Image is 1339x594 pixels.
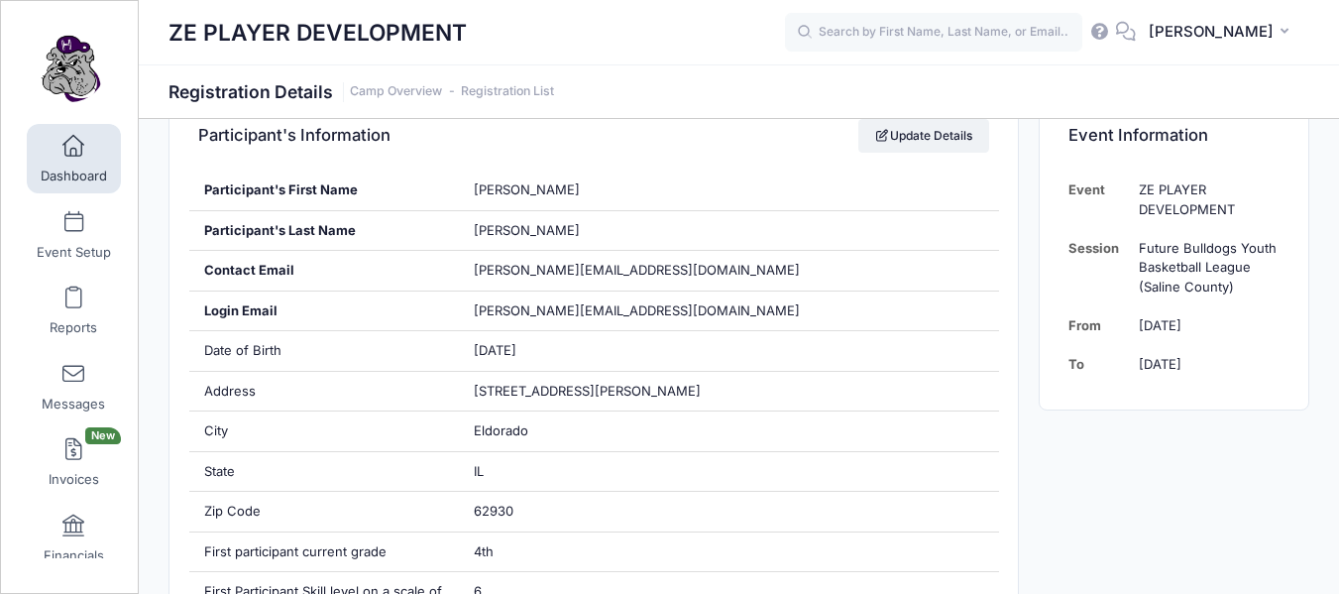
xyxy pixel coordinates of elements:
td: From [1068,306,1129,345]
h4: Participant's Information [198,108,391,165]
span: Event Setup [37,244,111,261]
span: 4th [474,543,494,559]
a: Event Setup [27,200,121,270]
img: ZE PLAYER DEVELOPMENT [34,31,108,105]
div: First participant current grade [189,533,459,572]
td: Session [1068,229,1129,306]
a: Update Details [858,119,990,153]
td: To [1068,345,1129,384]
a: Financials [27,504,121,573]
input: Search by First Name, Last Name, or Email... [785,13,1082,53]
span: [PERSON_NAME][EMAIL_ADDRESS][DOMAIN_NAME] [474,262,800,278]
span: Messages [42,396,105,413]
span: Dashboard [41,169,107,185]
span: [PERSON_NAME][EMAIL_ADDRESS][DOMAIN_NAME] [474,301,800,321]
td: [DATE] [1129,345,1280,384]
a: InvoicesNew [27,427,121,497]
a: Dashboard [27,124,121,193]
span: [PERSON_NAME] [474,222,580,238]
span: [STREET_ADDRESS][PERSON_NAME] [474,383,701,399]
span: [DATE] [474,342,516,358]
a: Camp Overview [350,84,442,99]
span: Invoices [49,472,99,489]
div: Login Email [189,292,459,331]
td: Event [1068,171,1129,229]
span: [PERSON_NAME] [474,181,580,197]
a: Messages [27,352,121,421]
div: Participant's First Name [189,171,459,210]
h1: Registration Details [168,81,554,102]
div: Contact Email [189,251,459,291]
h1: ZE PLAYER DEVELOPMENT [168,10,467,56]
a: Reports [27,276,121,345]
span: [PERSON_NAME] [1149,21,1274,43]
a: ZE PLAYER DEVELOPMENT [1,21,140,115]
div: City [189,412,459,451]
div: Address [189,372,459,412]
td: Future Bulldogs Youth Basketball League (Saline County) [1129,229,1280,306]
div: State [189,452,459,492]
span: Eldorado [474,422,528,438]
button: [PERSON_NAME] [1136,10,1309,56]
span: IL [474,463,484,479]
span: Financials [44,547,104,564]
span: Reports [50,320,97,337]
span: New [85,427,121,444]
div: Date of Birth [189,331,459,371]
span: 62930 [474,503,513,519]
a: Registration List [461,84,554,99]
div: Zip Code [189,492,459,532]
h4: Event Information [1068,108,1208,165]
td: ZE PLAYER DEVELOPMENT [1129,171,1280,229]
div: Participant's Last Name [189,211,459,251]
td: [DATE] [1129,306,1280,345]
